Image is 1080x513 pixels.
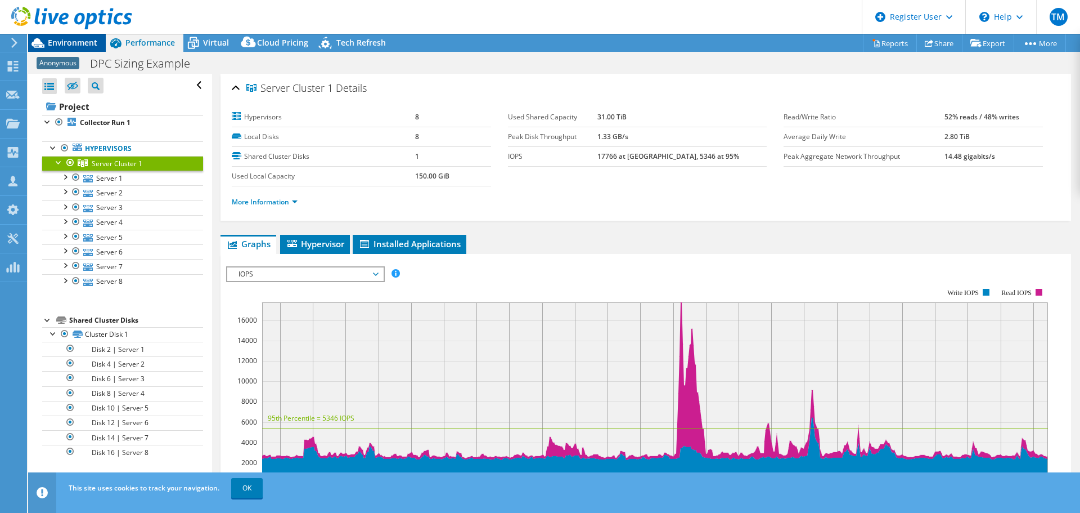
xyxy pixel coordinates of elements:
[42,445,203,460] a: Disk 16 | Server 8
[42,274,203,289] a: Server 8
[237,356,257,365] text: 12000
[37,57,79,69] span: Anonymous
[42,386,203,401] a: Disk 8 | Server 4
[597,151,739,161] b: 17766 at [GEOGRAPHIC_DATA], 5346 at 95%
[42,371,203,386] a: Disk 6 | Server 3
[358,238,461,249] span: Installed Applications
[1050,8,1068,26] span: TM
[508,151,597,162] label: IOPS
[80,118,130,127] b: Collector Run 1
[232,171,415,182] label: Used Local Capacity
[233,267,377,281] span: IOPS
[944,112,1019,122] b: 52% reads / 48% writes
[916,34,962,52] a: Share
[947,289,979,297] text: Write IOPS
[415,171,449,181] b: 150.00 GiB
[42,115,203,130] a: Collector Run 1
[286,238,344,249] span: Hypervisor
[42,215,203,230] a: Server 4
[42,416,203,430] a: Disk 12 | Server 6
[42,430,203,445] a: Disk 14 | Server 7
[42,230,203,244] a: Server 5
[237,315,257,325] text: 16000
[42,327,203,342] a: Cluster Disk 1
[237,376,257,386] text: 10000
[232,111,415,123] label: Hypervisors
[42,97,203,115] a: Project
[203,37,229,48] span: Virtual
[336,81,367,95] span: Details
[42,185,203,200] a: Server 2
[92,159,142,168] span: Server Cluster 1
[232,197,298,207] a: More Information
[1002,289,1032,297] text: Read IOPS
[944,151,995,161] b: 14.48 gigabits/s
[69,483,219,493] span: This site uses cookies to track your navigation.
[784,111,944,123] label: Read/Write Ratio
[241,417,257,427] text: 6000
[42,244,203,259] a: Server 6
[69,314,203,327] div: Shared Cluster Disks
[42,342,203,356] a: Disk 2 | Server 1
[784,131,944,142] label: Average Daily Write
[42,141,203,156] a: Hypervisors
[597,132,628,141] b: 1.33 GB/s
[241,396,257,406] text: 8000
[1014,34,1066,52] a: More
[232,151,415,162] label: Shared Cluster Disks
[336,37,386,48] span: Tech Refresh
[226,238,271,249] span: Graphs
[237,336,257,345] text: 14000
[241,438,257,447] text: 4000
[241,458,257,467] text: 2000
[42,171,203,185] a: Server 1
[415,112,419,122] b: 8
[597,112,627,122] b: 31.00 TiB
[42,356,203,371] a: Disk 4 | Server 2
[42,200,203,215] a: Server 3
[268,413,354,423] text: 95th Percentile = 5346 IOPS
[979,12,989,22] svg: \n
[962,34,1014,52] a: Export
[125,37,175,48] span: Performance
[508,131,597,142] label: Peak Disk Throughput
[42,156,203,171] a: Server Cluster 1
[231,478,263,498] a: OK
[246,83,333,94] span: Server Cluster 1
[42,401,203,416] a: Disk 10 | Server 5
[48,37,97,48] span: Environment
[415,151,419,161] b: 1
[232,131,415,142] label: Local Disks
[508,111,597,123] label: Used Shared Capacity
[415,132,419,141] b: 8
[257,37,308,48] span: Cloud Pricing
[944,132,970,141] b: 2.80 TiB
[784,151,944,162] label: Peak Aggregate Network Throughput
[42,259,203,274] a: Server 7
[863,34,917,52] a: Reports
[85,57,208,70] h1: DPC Sizing Example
